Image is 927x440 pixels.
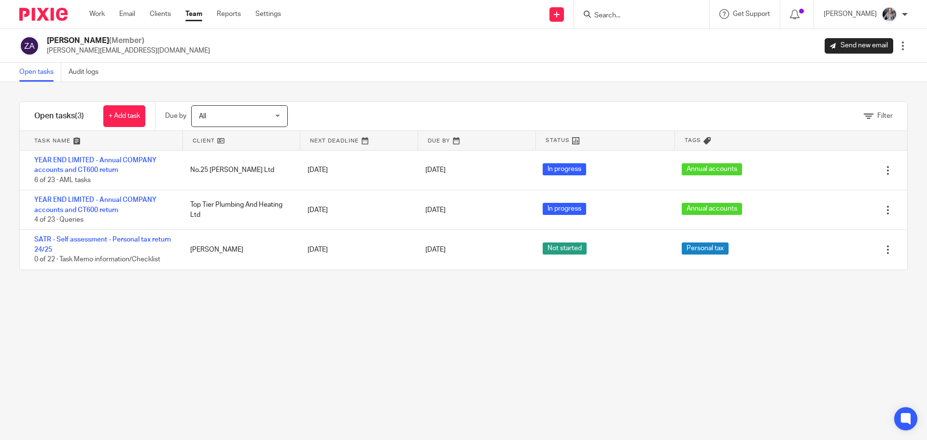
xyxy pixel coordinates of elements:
a: Open tasks [19,63,61,82]
span: Tags [685,136,701,144]
span: 0 of 22 · Task Memo information/Checklist [34,256,160,263]
span: Not started [543,242,587,255]
a: Send new email [825,38,893,54]
span: [DATE] [425,246,446,253]
a: Audit logs [69,63,106,82]
span: 4 of 23 · Queries [34,216,84,223]
input: Search [593,12,680,20]
div: No.25 [PERSON_NAME] Ltd [181,160,298,180]
div: [DATE] [298,160,415,180]
img: Pixie [19,8,68,21]
a: SATR - Self assessment - Personal tax return 24/25 [34,236,171,253]
p: [PERSON_NAME][EMAIL_ADDRESS][DOMAIN_NAME] [47,46,210,56]
a: YEAR END LIMITED - Annual COMPANY accounts and CT600 return [34,197,156,213]
h1: Open tasks [34,111,84,121]
a: + Add task [103,105,145,127]
span: [DATE] [425,167,446,174]
span: Status [546,136,570,144]
a: Email [119,9,135,19]
span: (3) [75,112,84,120]
span: Get Support [733,11,770,17]
a: YEAR END LIMITED - Annual COMPANY accounts and CT600 return [34,157,156,173]
span: In progress [543,203,586,215]
div: [DATE] [298,200,415,220]
img: -%20%20-%20studio@ingrained.co.uk%20for%20%20-20220223%20at%20101413%20-%201W1A2026.jpg [882,7,897,22]
div: Top Tier Plumbing And Heating Ltd [181,195,298,225]
span: [DATE] [425,207,446,213]
span: All [199,113,206,120]
a: Clients [150,9,171,19]
p: Due by [165,111,186,121]
span: Annual accounts [682,203,742,215]
a: Settings [255,9,281,19]
span: (Member) [109,37,144,44]
span: Annual accounts [682,163,742,175]
div: [DATE] [298,240,415,259]
div: [PERSON_NAME] [181,240,298,259]
a: Team [185,9,202,19]
h2: [PERSON_NAME] [47,36,210,46]
img: svg%3E [19,36,40,56]
span: Filter [877,113,893,119]
span: 6 of 23 · AML tasks [34,177,91,184]
span: In progress [543,163,586,175]
p: [PERSON_NAME] [824,9,877,19]
span: Personal tax [682,242,729,255]
a: Work [89,9,105,19]
a: Reports [217,9,241,19]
